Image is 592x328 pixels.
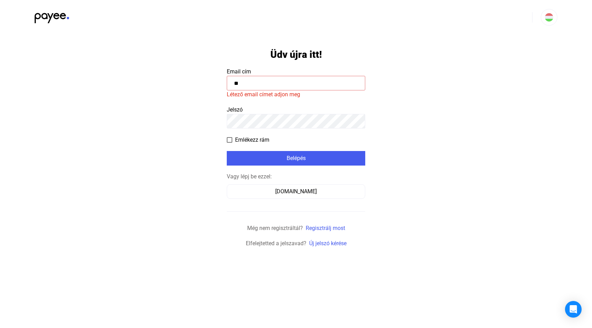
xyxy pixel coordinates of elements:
span: Jelszó [227,106,243,113]
span: Emlékezz rám [235,136,269,144]
div: Belépés [229,154,363,162]
img: black-payee-blue-dot.svg [35,9,69,23]
a: Regisztrálj most [306,225,345,231]
span: Még nem regisztráltál? [247,225,303,231]
span: Email cím [227,68,251,75]
a: Új jelszó kérése [309,240,347,247]
button: [DOMAIN_NAME] [227,184,365,199]
div: [DOMAIN_NAME] [229,187,363,196]
mat-error: Létező email címet adjon meg [227,90,365,99]
button: HU [541,9,557,26]
div: Vagy lépj be ezzel: [227,172,365,181]
a: [DOMAIN_NAME] [227,188,365,195]
div: Open Intercom Messenger [565,301,582,318]
img: HU [545,13,553,21]
span: Elfelejtetted a jelszavad? [246,240,306,247]
button: Belépés [227,151,365,166]
h1: Üdv újra itt! [270,48,322,61]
